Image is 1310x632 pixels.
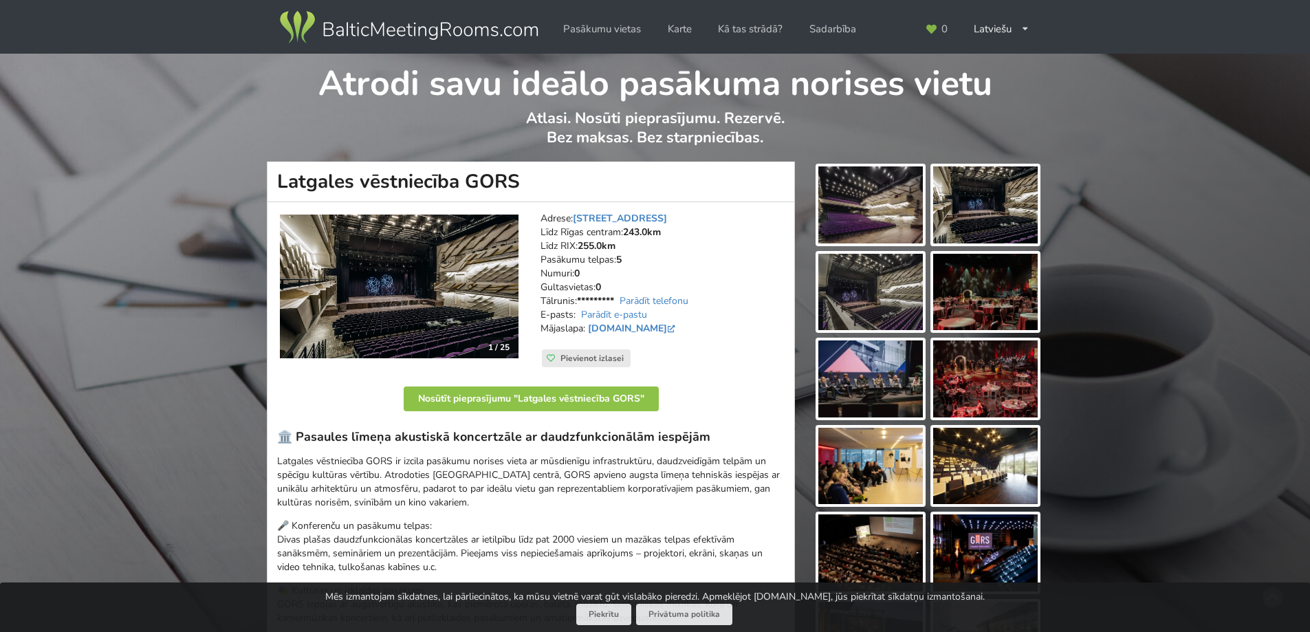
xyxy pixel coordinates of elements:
[560,353,624,364] span: Pievienot izlasei
[268,109,1042,162] p: Atlasi. Nosūti pieprasījumu. Rezervē. Bez maksas. Bez starpniecības.
[588,322,678,335] a: [DOMAIN_NAME]
[576,604,631,625] button: Piekrītu
[277,455,785,510] p: Latgales vēstniecība GORS ir izcila pasākumu norises vieta ar mūsdienīgu infrastruktūru, daudzvei...
[933,166,1038,243] img: Latgales vēstniecība GORS | Rēzekne | Pasākumu vieta - galerijas bilde
[623,226,661,239] strong: 243.0km
[578,239,615,252] strong: 255.0km
[280,215,518,358] img: Koncertzāle | Rēzekne | Latgales vēstniecība GORS
[267,162,795,202] h1: Latgales vēstniecība GORS
[818,254,923,331] img: Latgales vēstniecība GORS | Rēzekne | Pasākumu vieta - galerijas bilde
[277,519,785,574] p: 🎤 Konferenču un pasākumu telpas: Divas plašas daudzfunkcionālas koncertzāles ar ietilpību līdz pa...
[800,16,866,43] a: Sadarbība
[941,24,948,34] span: 0
[277,429,785,445] h3: 🏛️ Pasaules līmeņa akustiskā koncertzāle ar daudzfunkcionālām iespējām
[818,340,923,417] img: Latgales vēstniecība GORS | Rēzekne | Pasākumu vieta - galerijas bilde
[554,16,651,43] a: Pasākumu vietas
[933,340,1038,417] img: Latgales vēstniecība GORS | Rēzekne | Pasākumu vieta - galerijas bilde
[658,16,701,43] a: Karte
[480,337,518,358] div: 1 / 25
[280,215,518,358] a: Koncertzāle | Rēzekne | Latgales vēstniecība GORS 1 / 25
[818,428,923,505] img: Latgales vēstniecība GORS | Rēzekne | Pasākumu vieta - galerijas bilde
[636,604,732,625] a: Privātuma politika
[404,386,659,411] button: Nosūtīt pieprasījumu "Latgales vēstniecība GORS"
[277,8,541,47] img: Baltic Meeting Rooms
[708,16,792,43] a: Kā tas strādā?
[933,514,1038,591] img: Latgales vēstniecība GORS | Rēzekne | Pasākumu vieta - galerijas bilde
[933,254,1038,331] img: Latgales vēstniecība GORS | Rēzekne | Pasākumu vieta - galerijas bilde
[596,281,601,294] strong: 0
[818,166,923,243] img: Latgales vēstniecība GORS | Rēzekne | Pasākumu vieta - galerijas bilde
[573,212,667,225] a: [STREET_ADDRESS]
[964,16,1039,43] div: Latviešu
[616,253,622,266] strong: 5
[268,54,1042,106] h1: Atrodi savu ideālo pasākuma norises vietu
[818,514,923,591] img: Latgales vēstniecība GORS | Rēzekne | Pasākumu vieta - galerijas bilde
[581,308,647,321] a: Parādīt e-pastu
[574,267,580,280] strong: 0
[620,294,688,307] a: Parādīt telefonu
[933,428,1038,505] img: Latgales vēstniecība GORS | Rēzekne | Pasākumu vieta - galerijas bilde
[541,212,785,349] address: Adrese: Līdz Rīgas centram: Līdz RIX: Pasākumu telpas: Numuri: Gultasvietas: Tālrunis: E-pasts: M...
